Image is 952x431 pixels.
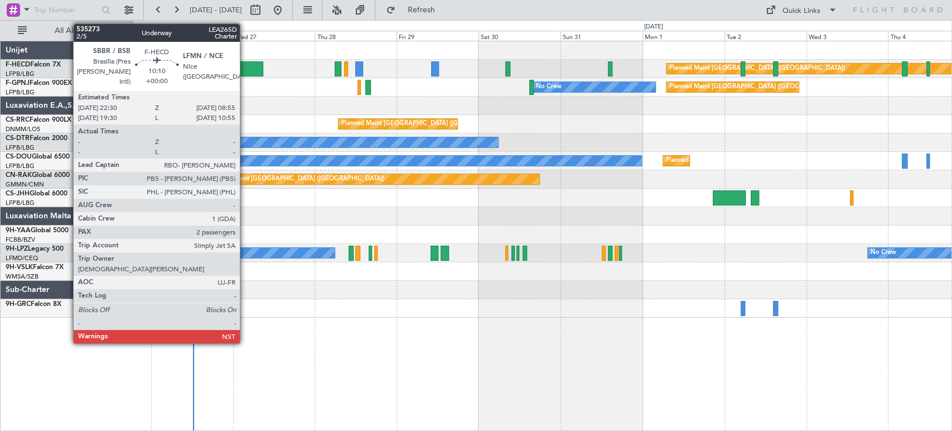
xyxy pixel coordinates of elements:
[6,162,35,170] a: LFPB/LBG
[666,152,842,169] div: Planned Maint [GEOGRAPHIC_DATA] ([GEOGRAPHIC_DATA])
[6,143,35,152] a: LFPB/LBG
[6,135,67,142] a: CS-DTRFalcon 2000
[760,1,843,19] button: Quick Links
[6,70,35,78] a: LFPB/LBG
[6,227,31,234] span: 9H-YAA
[669,79,845,95] div: Planned Maint [GEOGRAPHIC_DATA] ([GEOGRAPHIC_DATA])
[6,61,61,68] a: F-HECDFalcon 7X
[209,171,384,188] div: Planned Maint [GEOGRAPHIC_DATA] ([GEOGRAPHIC_DATA])
[6,301,61,308] a: 9H-GRCFalcon 8X
[6,199,35,207] a: LFPB/LBG
[724,31,806,41] div: Tue 2
[806,31,888,41] div: Wed 3
[6,172,70,179] a: CN-RAKGlobal 6000
[135,22,154,32] div: [DATE]
[381,1,448,19] button: Refresh
[6,154,32,160] span: CS-DOU
[6,135,30,142] span: CS-DTR
[34,2,98,18] input: Trip Number
[341,116,517,132] div: Planned Maint [GEOGRAPHIC_DATA] ([GEOGRAPHIC_DATA])
[215,245,241,261] div: No Crew
[6,264,33,271] span: 9H-VSLK
[6,180,44,189] a: GMMN/CMN
[315,31,397,41] div: Thu 28
[6,227,69,234] a: 9H-YAAGlobal 5000
[6,272,38,281] a: WMSA/SZB
[644,22,663,32] div: [DATE]
[560,31,642,41] div: Sun 31
[12,22,121,40] button: All Aircraft
[6,88,35,97] a: LFPB/LBG
[6,117,30,123] span: CS-RRC
[642,31,724,41] div: Mon 1
[178,152,354,169] div: Planned Maint [GEOGRAPHIC_DATA] ([GEOGRAPHIC_DATA])
[6,80,30,87] span: F-GPNJ
[6,154,70,160] a: CS-DOUGlobal 6500
[6,80,72,87] a: F-GPNJFalcon 900EX
[6,61,30,68] span: F-HECD
[6,190,67,197] a: CS-JHHGlobal 6000
[6,254,38,262] a: LFMD/CEQ
[6,246,64,252] a: 9H-LPZLegacy 500
[178,116,354,132] div: Planned Maint [GEOGRAPHIC_DATA] ([GEOGRAPHIC_DATA])
[233,31,315,41] div: Wed 27
[29,27,118,35] span: All Aircraft
[782,6,820,17] div: Quick Links
[6,264,64,271] a: 9H-VSLKFalcon 7X
[6,246,28,252] span: 9H-LPZ
[479,31,560,41] div: Sat 30
[6,125,40,133] a: DNMM/LOS
[871,245,896,261] div: No Crew
[398,6,444,14] span: Refresh
[6,236,35,244] a: FCBB/BZV
[6,190,30,197] span: CS-JHH
[6,117,71,123] a: CS-RRCFalcon 900LX
[154,152,180,169] div: No Crew
[397,31,479,41] div: Fri 29
[190,5,242,15] span: [DATE] - [DATE]
[6,172,32,179] span: CN-RAK
[6,301,31,308] span: 9H-GRC
[151,31,233,41] div: Tue 26
[669,60,845,77] div: Planned Maint [GEOGRAPHIC_DATA] ([GEOGRAPHIC_DATA])
[536,79,562,95] div: No Crew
